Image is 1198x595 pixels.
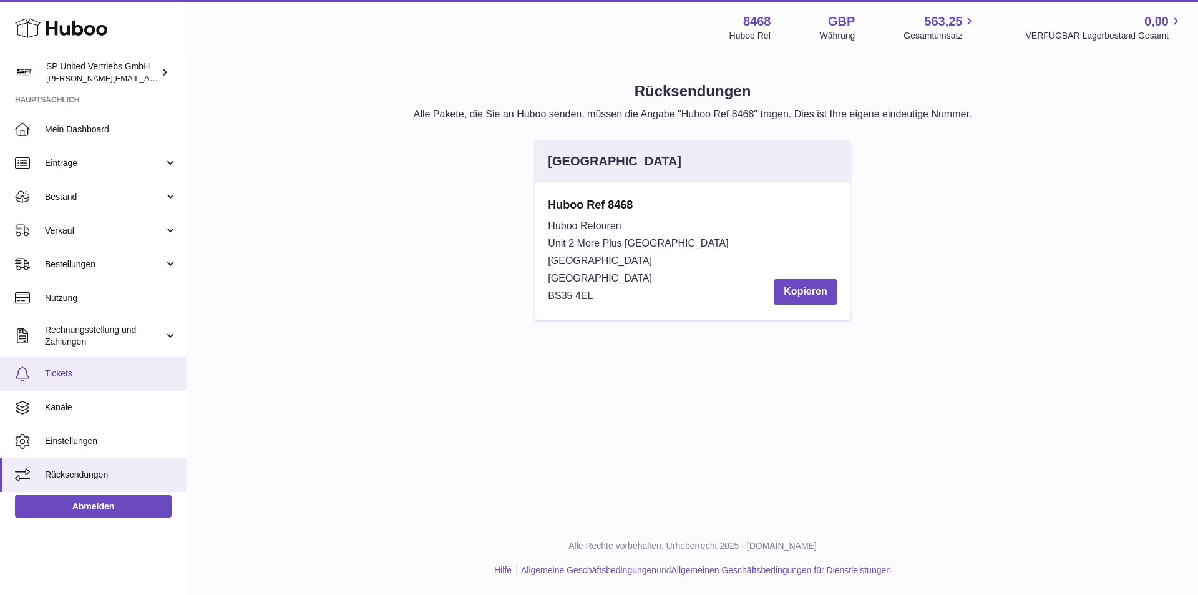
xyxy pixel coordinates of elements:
a: 0,00 VERFÜGBAR Lagerbestand Gesamt [1025,13,1183,42]
strong: 8468 [743,13,771,30]
p: Alle Pakete, die Sie an Huboo senden, müssen die Angabe "Huboo Ref 8468" tragen. Dies ist Ihre ei... [207,107,1178,121]
button: Kopieren [774,279,837,305]
a: 563,25 Gesamtumsatz [903,13,976,42]
div: SP United Vertriebs GmbH [46,61,158,84]
span: Bestellungen [45,258,164,270]
span: BS35 4EL [548,290,593,301]
span: Einträge [45,157,164,169]
span: Kanäle [45,401,177,413]
div: [GEOGRAPHIC_DATA] [548,153,681,170]
img: tim@sp-united.com [15,63,34,82]
h1: Rücksendungen [207,81,1178,101]
span: Mein Dashboard [45,124,177,135]
p: Alle Rechte vorbehalten. Urheberrecht 2025 - [DOMAIN_NAME] [197,540,1188,552]
a: Allgemeine Geschäftsbedingungen [521,565,656,575]
span: [PERSON_NAME][EMAIL_ADDRESS][DOMAIN_NAME] [46,73,250,83]
strong: GBP [828,13,855,30]
span: Nutzung [45,292,177,304]
span: Bestand [45,191,164,203]
span: 563,25 [924,13,962,30]
strong: Huboo Ref 8468 [548,197,837,212]
span: 0,00 [1144,13,1169,30]
a: Allgemeinen Geschäftsbedingungen für Dienstleistungen [671,565,891,575]
div: Währung [820,30,855,42]
span: Tickets [45,368,177,380]
span: Einstellungen [45,435,177,447]
span: Unit 2 More Plus [GEOGRAPHIC_DATA] [548,238,728,248]
span: Rücksendungen [45,469,177,481]
a: Hilfe [494,565,512,575]
span: VERFÜGBAR Lagerbestand Gesamt [1025,30,1183,42]
span: Huboo Retouren [548,220,621,231]
li: und [517,564,891,576]
div: Huboo Ref [729,30,771,42]
span: [GEOGRAPHIC_DATA] [548,273,652,283]
span: Verkauf [45,225,164,237]
a: Abmelden [15,495,172,518]
span: Gesamtumsatz [903,30,976,42]
span: Rechnungsstellung und Zahlungen [45,324,164,348]
span: [GEOGRAPHIC_DATA] [548,255,652,266]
